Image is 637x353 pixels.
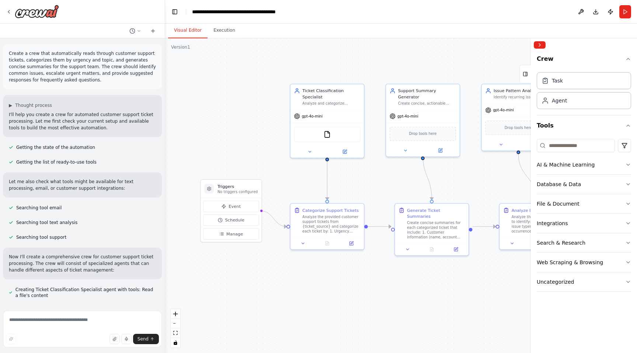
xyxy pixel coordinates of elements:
button: Switch to previous chat [126,27,144,35]
button: zoom in [171,309,180,319]
button: No output available [419,246,445,253]
span: Getting the state of the automation [16,144,95,150]
div: Analyze Issue PatternsAnalyze the categorized tickets to identify: 1. Most frequent issue types a... [499,203,574,250]
div: Analyze and categorize customer support tickets by urgency level (Critical, High, Medium, Low) an... [302,101,360,106]
span: Drop tools here [505,125,532,131]
button: ▶Thought process [9,102,52,108]
div: Issue Pattern AnalystIdentify recurring issues, common problems, and trending support topics from... [481,84,556,151]
div: Database & Data [537,181,581,188]
div: Generate Ticket SummariesCreate concise summaries for each categorized ticket that include: 1. Cu... [394,203,469,256]
span: Creating Ticket Classification Specialist agent with tools: Read a file's content [15,287,156,298]
div: Task [552,77,563,84]
button: Start a new chat [147,27,159,35]
div: Ticket Classification Specialist [302,88,360,99]
span: Manage [226,231,243,237]
button: Execution [208,23,241,38]
div: Analyze Issue Patterns [512,207,559,213]
span: Creating Support Summary Generator agent [16,307,115,313]
button: Send [133,334,159,344]
img: Logo [15,5,59,18]
button: fit view [171,328,180,338]
button: No output available [524,240,549,247]
button: Database & Data [537,175,631,194]
button: No output available [314,240,340,247]
span: Getting the list of ready-to-use tools [16,159,97,165]
div: Version 1 [171,44,190,50]
div: Generate Ticket Summaries [407,207,465,219]
p: Let me also check what tools might be available for text processing, email, or customer support i... [9,178,156,192]
button: Visual Editor [168,23,208,38]
button: Improve this prompt [6,334,16,344]
h3: Triggers [217,184,258,189]
div: Create concise summaries for each categorized ticket that include: 1. Customer information (name,... [407,220,465,240]
div: TriggersNo triggers configuredEventScheduleManage [200,179,262,242]
div: Agent [552,97,567,104]
span: Drop tools here [409,131,436,137]
g: Edge from triggers to bfdddee0-15e6-4ff5-846a-34008013fc6a [261,208,287,230]
button: toggle interactivity [171,338,180,347]
button: Schedule [203,214,259,226]
div: Identify recurring issues, common problems, and trending support topics from ticket data to help ... [494,95,551,100]
div: Crew [537,69,631,115]
g: Edge from 4850f223-c0d3-4f44-b7eb-4a81441a2f27 to 05e42d9f-ee84-474e-b1cf-87e1adac3c69 [420,154,435,200]
nav: breadcrumb [192,8,276,15]
button: Manage [203,228,259,240]
span: Searching tool email [16,205,62,211]
div: React Flow controls [171,309,180,347]
div: Tools [537,136,631,298]
span: Schedule [225,217,244,223]
div: Categorize Support TicketsAnalyze the provided customer support tickets from {ticket_source} and ... [290,203,365,250]
g: Edge from d7824f38-951e-463f-b88c-e6a654b8bd98 to f92c90ce-af66-4aa1-957d-e320140010fc [515,154,539,200]
span: Send [138,336,149,342]
div: Integrations [537,220,568,227]
div: Issue Pattern Analyst [494,88,551,94]
div: Analyze the provided customer support tickets from {ticket_source} and categorize each ticket by:... [302,214,360,234]
button: Uncategorized [537,272,631,291]
button: Search & Research [537,233,631,252]
button: Event [203,201,259,212]
button: Upload files [109,334,120,344]
div: Support Summary Generator [398,88,456,99]
span: gpt-4o-mini [493,108,514,113]
button: zoom out [171,319,180,328]
button: Collapse right sidebar [534,41,546,49]
button: Open in side panel [341,240,362,247]
div: Categorize Support Tickets [302,207,359,213]
span: gpt-4o-mini [397,114,418,119]
div: File & Document [537,200,579,207]
span: gpt-4o-mini [302,114,323,119]
button: Open in side panel [424,147,457,154]
div: Ticket Classification SpecialistAnalyze and categorize customer support tickets by urgency level ... [290,84,365,158]
g: Edge from 05e42d9f-ee84-474e-b1cf-87e1adac3c69 to f92c90ce-af66-4aa1-957d-e320140010fc [472,224,495,230]
button: Click to speak your automation idea [121,334,132,344]
p: Now I'll create a comprehensive crew for customer support ticket processing. The crew will consis... [9,254,156,273]
span: Thought process [15,102,52,108]
button: Toggle Sidebar [528,38,534,353]
button: Web Scraping & Browsing [537,253,631,272]
button: Open in side panel [446,246,466,253]
div: Create concise, actionable summaries of customer support tickets that highlight key issues, custo... [398,101,456,106]
button: Open in side panel [328,148,362,155]
p: Create a crew that automatically reads through customer support tickets, categorizes them by urge... [9,50,156,83]
span: Searching tool text analysis [16,220,77,226]
div: Web Scraping & Browsing [537,259,603,266]
button: AI & Machine Learning [537,155,631,174]
button: File & Document [537,194,631,213]
img: FileReadTool [324,131,331,138]
span: Event [229,203,241,209]
p: I'll help you create a crew for automated customer support ticket processing. Let me first check ... [9,111,156,131]
div: Support Summary GeneratorCreate concise, actionable summaries of customer support tickets that hi... [386,84,460,157]
div: AI & Machine Learning [537,161,595,168]
button: Crew [537,52,631,69]
button: Open in side panel [519,141,553,148]
button: Hide left sidebar [170,7,180,17]
p: No triggers configured [217,189,258,194]
g: Edge from bfdddee0-15e6-4ff5-846a-34008013fc6a to 05e42d9f-ee84-474e-b1cf-87e1adac3c69 [368,224,391,230]
div: Search & Research [537,239,585,247]
div: Analyze the categorized tickets to identify: 1. Most frequent issue types and their occurrence ra... [512,214,570,234]
span: ▶ [9,102,12,108]
div: Uncategorized [537,278,574,286]
span: Searching tool support [16,234,66,240]
button: Integrations [537,214,631,233]
g: Edge from d715c0cf-5552-43e6-baa1-00bff59cacee to bfdddee0-15e6-4ff5-846a-34008013fc6a [324,161,330,200]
